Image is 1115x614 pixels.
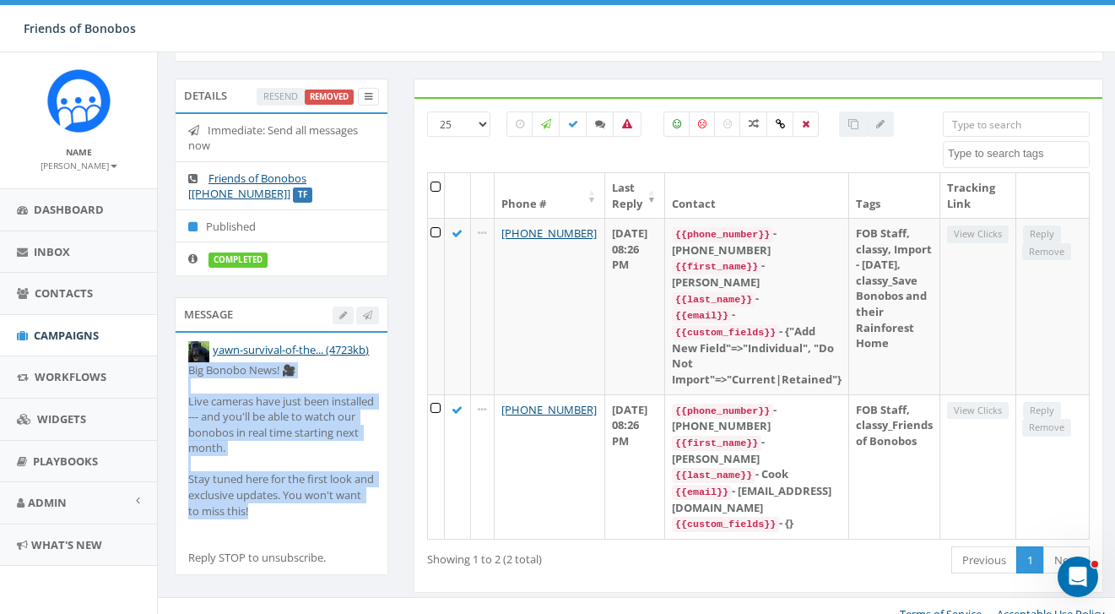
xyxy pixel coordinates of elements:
label: Replied [586,111,614,137]
label: Delivered [559,111,587,137]
a: [PERSON_NAME] [41,157,117,172]
div: - [672,307,842,323]
i: Published [188,221,206,232]
a: Friends of Bonobos [[PHONE_NUMBER]] [188,171,306,202]
code: {{last_name}} [672,468,755,483]
div: - Cook [672,466,842,483]
span: Campaigns [34,328,99,343]
th: Contact [665,173,849,218]
label: Bounced [613,111,641,137]
span: Friends of Bonobos [24,20,136,36]
td: [DATE] 08:26 PM [605,218,665,394]
div: Message [175,297,388,331]
th: Phone #: activate to sort column ascending [495,173,605,218]
a: 1 [1016,546,1044,574]
div: - [PHONE_NUMBER] [672,402,842,434]
li: Published [176,209,387,243]
label: Link Clicked [766,111,794,137]
code: {{custom_fields}} [672,325,779,340]
th: Tags [849,173,940,218]
div: - {} [672,515,842,532]
textarea: Search [948,146,1089,161]
label: Removed [793,111,819,137]
code: {{last_name}} [672,292,755,307]
label: TF [293,187,312,203]
span: Dashboard [34,202,104,217]
span: Playbooks [33,454,98,469]
span: What's New [31,537,102,552]
code: {{first_name}} [672,436,761,451]
i: Immediate: Send all messages now [188,125,208,136]
span: Contacts [35,285,93,301]
a: Next [1043,546,1090,574]
div: Details [175,79,388,112]
span: Workflows [35,369,106,384]
label: Negative [689,111,716,137]
td: FOB Staff, classy, Import - [DATE], classy_Save Bonobos and their Rainforest Home [849,218,940,394]
code: {{custom_fields}} [672,517,779,532]
a: Previous [951,546,1017,574]
div: - [PHONE_NUMBER] [672,225,842,258]
a: [PHONE_NUMBER] [501,402,597,417]
label: Positive [663,111,690,137]
div: - {"Add New Field"=>"Individual", "Do Not Import"=>"Current|Retained"} [672,323,842,387]
code: {{email}} [672,485,732,500]
label: Mixed [739,111,768,137]
a: yawn-survival-of-the... (4723kb) [213,342,369,357]
small: Name [66,146,92,158]
label: completed [208,253,268,268]
span: Admin [28,495,67,510]
a: [PHONE_NUMBER] [501,225,597,241]
small: [PERSON_NAME] [41,160,117,171]
div: - [672,291,842,307]
th: Tracking Link [940,173,1016,218]
th: Last Reply: activate to sort column ascending [605,173,665,218]
img: Rally_Corp_Icon.png [47,69,111,133]
input: Type to search [943,111,1090,137]
div: - [EMAIL_ADDRESS][DOMAIN_NAME] [672,483,842,515]
td: FOB Staff, classy_Friends of Bonobos [849,394,940,539]
div: Big Bonobo News! 🎥 Live cameras have just been installed --- and you'll be able to watch our bono... [188,362,375,566]
code: {{first_name}} [672,259,761,274]
label: Neutral [714,111,741,137]
code: {{phone_number}} [672,227,773,242]
code: {{email}} [672,308,732,323]
iframe: Intercom live chat [1058,557,1098,597]
div: - [PERSON_NAME] [672,258,842,290]
code: {{phone_number}} [672,404,773,419]
li: Immediate: Send all messages now [176,114,387,162]
span: Widgets [37,411,86,427]
label: Pending [506,111,533,137]
label: Removed [305,90,354,105]
span: Inbox [34,244,70,259]
div: - [PERSON_NAME] [672,434,842,466]
span: View Campaign Delivery Statistics [365,90,372,102]
td: [DATE] 08:26 PM [605,394,665,539]
div: Showing 1 to 2 (2 total) [427,545,689,568]
label: Sending [532,111,560,137]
